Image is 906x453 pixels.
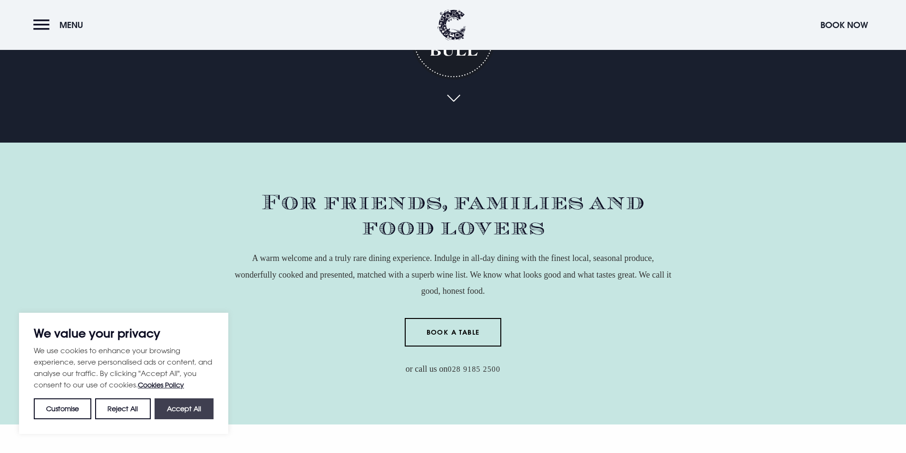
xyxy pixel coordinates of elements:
[95,398,150,419] button: Reject All
[438,10,466,40] img: Clandeboye Lodge
[33,15,88,35] button: Menu
[34,345,214,391] p: We use cookies to enhance your browsing experience, serve personalised ads or content, and analys...
[19,313,228,434] div: We value your privacy
[138,381,184,389] a: Cookies Policy
[448,365,500,374] a: 028 9185 2500
[405,318,501,347] a: Book a Table
[34,328,214,339] p: We value your privacy
[816,15,873,35] button: Book Now
[234,250,672,299] p: A warm welcome and a truly rare dining experience. Indulge in all-day dining with the finest loca...
[34,398,91,419] button: Customise
[155,398,214,419] button: Accept All
[234,361,672,377] p: or call us on
[234,190,672,241] h2: For friends, families and food lovers
[59,19,83,30] span: Menu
